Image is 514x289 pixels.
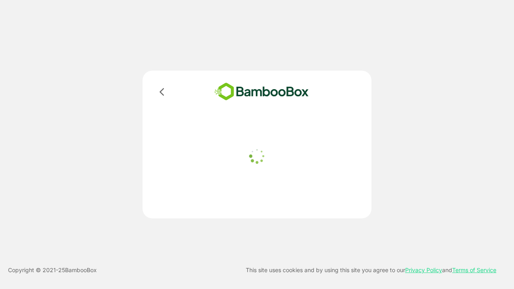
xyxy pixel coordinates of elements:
p: Copyright © 2021- 25 BambooBox [8,265,97,275]
a: Terms of Service [452,267,496,273]
img: bamboobox [203,80,320,103]
p: This site uses cookies and by using this site you agree to our and [246,265,496,275]
a: Privacy Policy [405,267,442,273]
img: loader [247,146,267,166]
